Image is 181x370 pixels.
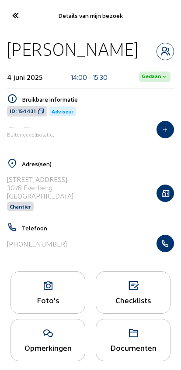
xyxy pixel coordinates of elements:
[96,295,170,305] div: Checklists
[11,343,85,352] div: Opmerkingen
[7,73,42,81] div: 4 juni 2025
[22,160,174,168] h5: Adres(sen)
[96,343,170,352] div: Documenten
[142,73,161,80] span: Gedaan
[7,240,67,248] div: [PHONE_NUMBER]
[7,38,138,60] div: [PERSON_NAME]
[10,108,36,115] span: ID: 154431
[11,295,85,305] div: Foto's
[22,96,174,103] h5: Bruikbare informatie
[7,126,16,128] img: Iso Protect
[71,73,108,81] div: 14:00 - 15:30
[52,108,73,114] span: Adviseur
[7,183,73,192] div: 3078 Everberg
[7,192,73,200] div: [GEOGRAPHIC_DATA]
[10,203,31,209] span: Chantier
[22,224,174,232] h5: Telefoon
[7,175,73,183] div: [STREET_ADDRESS]
[30,12,151,19] div: Details van mijn bezoek
[7,131,54,137] span: Buitengevelisolatie,
[22,126,31,128] img: Energy Protect Ramen & Deuren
